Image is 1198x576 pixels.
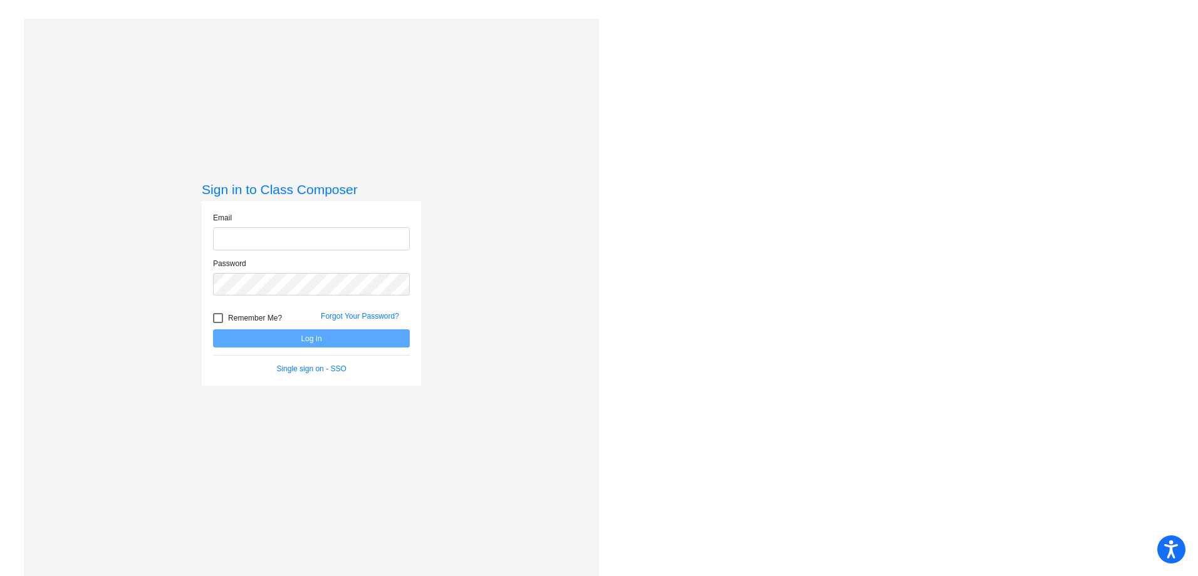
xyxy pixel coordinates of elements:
[213,212,232,224] label: Email
[213,258,246,269] label: Password
[276,364,346,373] a: Single sign on - SSO
[321,312,399,321] a: Forgot Your Password?
[213,329,410,347] button: Log In
[228,311,282,326] span: Remember Me?
[202,182,421,197] h3: Sign in to Class Composer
